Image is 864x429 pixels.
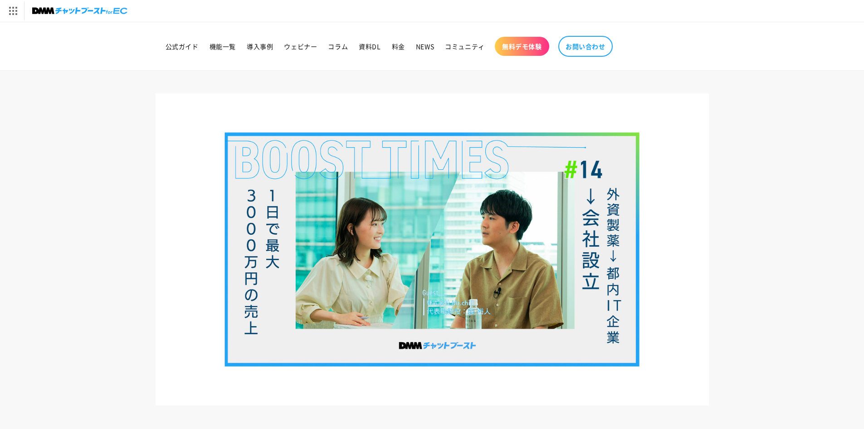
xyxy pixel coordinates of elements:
[166,42,199,50] span: 公式ガイド
[241,37,278,56] a: 導入事例
[502,42,542,50] span: 無料デモ体験
[386,37,410,56] a: 料金
[495,37,549,56] a: 無料デモ体験
[284,42,317,50] span: ウェビナー
[392,42,405,50] span: 料金
[353,37,386,56] a: 資料DL
[1,1,24,20] img: サービス
[328,42,348,50] span: コラム
[445,42,485,50] span: コミュニティ
[416,42,434,50] span: NEWS
[558,36,613,57] a: お問い合わせ
[247,42,273,50] span: 導入事例
[210,42,236,50] span: 機能一覧
[566,42,605,50] span: お問い合わせ
[156,94,709,405] img: 【VAPE】1日最大3000万円の売上！外資製薬会社から都内IT企業を経て会社設立したきっかけ｜BOOST TIMES!#14
[204,37,241,56] a: 機能一覧
[322,37,353,56] a: コラム
[410,37,439,56] a: NEWS
[278,37,322,56] a: ウェビナー
[359,42,381,50] span: 資料DL
[32,5,127,17] img: チャットブーストforEC
[439,37,490,56] a: コミュニティ
[160,37,204,56] a: 公式ガイド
